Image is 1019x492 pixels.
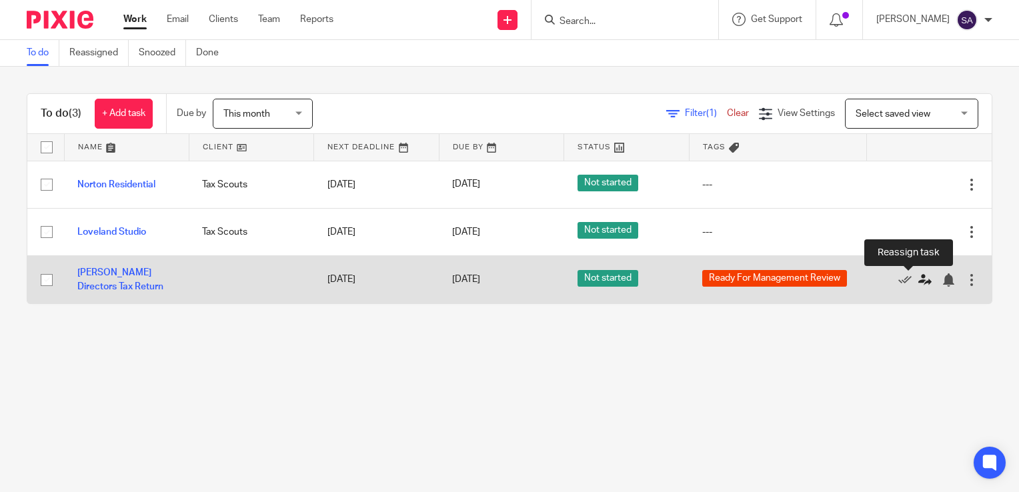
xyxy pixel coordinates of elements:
[452,227,480,237] span: [DATE]
[69,40,129,66] a: Reassigned
[898,273,918,286] a: Mark as done
[702,270,847,287] span: Ready For Management Review
[77,227,146,237] a: Loveland Studio
[751,15,802,24] span: Get Support
[189,161,313,208] td: Tax Scouts
[314,208,439,255] td: [DATE]
[314,161,439,208] td: [DATE]
[314,256,439,303] td: [DATE]
[27,11,93,29] img: Pixie
[685,109,727,118] span: Filter
[578,222,638,239] span: Not started
[209,13,238,26] a: Clients
[876,13,950,26] p: [PERSON_NAME]
[139,40,186,66] a: Snoozed
[167,13,189,26] a: Email
[95,99,153,129] a: + Add task
[452,275,480,284] span: [DATE]
[856,109,930,119] span: Select saved view
[258,13,280,26] a: Team
[177,107,206,120] p: Due by
[702,225,853,239] div: ---
[702,178,853,191] div: ---
[77,180,155,189] a: Norton Residential
[41,107,81,121] h1: To do
[123,13,147,26] a: Work
[196,40,229,66] a: Done
[189,208,313,255] td: Tax Scouts
[300,13,333,26] a: Reports
[558,16,678,28] input: Search
[703,143,726,151] span: Tags
[778,109,835,118] span: View Settings
[452,180,480,189] span: [DATE]
[27,40,59,66] a: To do
[223,109,270,119] span: This month
[69,108,81,119] span: (3)
[578,270,638,287] span: Not started
[727,109,749,118] a: Clear
[956,9,978,31] img: svg%3E
[706,109,717,118] span: (1)
[578,175,638,191] span: Not started
[77,268,163,291] a: [PERSON_NAME] Directors Tax Return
